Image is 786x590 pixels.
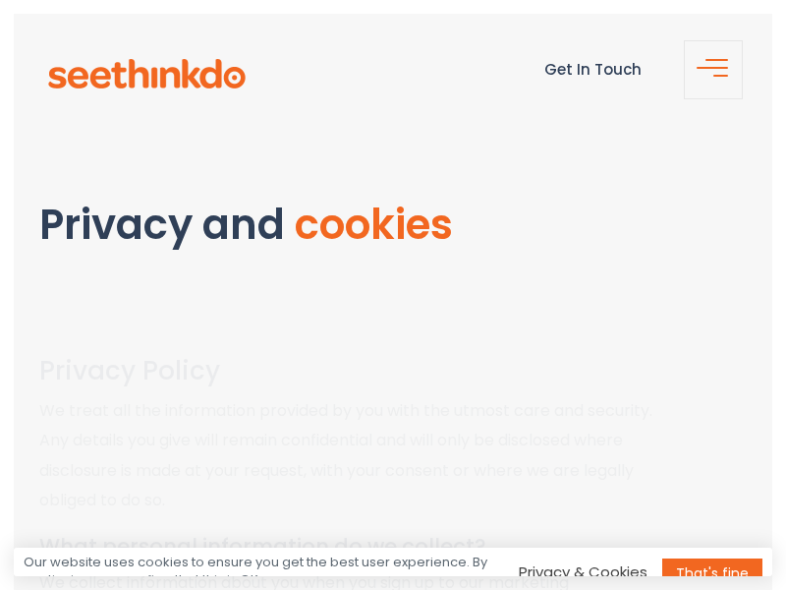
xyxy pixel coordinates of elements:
span: cookies [295,196,453,254]
h4: What personal information do we collect? [39,535,676,558]
a: Get In Touch [544,59,642,80]
a: That's fine [662,559,762,589]
h1: Privacy and cookies [39,203,747,248]
span: Privacy [39,196,193,254]
a: Privacy & Cookies [519,561,647,582]
div: Our website uses cookies to ensure you get the best user experience. By continuing, you confirm t... [24,554,494,590]
span: and [202,196,285,254]
span: Privacy Policy [39,353,220,388]
p: We treat all the information provided by you with the utmost care and security. Any details you g... [39,396,676,516]
img: see-think-do-logo.png [48,59,246,88]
